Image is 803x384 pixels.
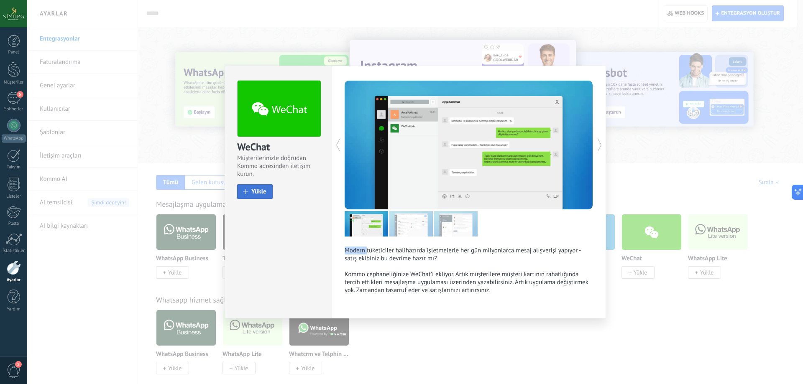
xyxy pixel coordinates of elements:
div: Yardım [2,307,26,312]
p: Modern tüketiciler halihazırda işletmelerle her gün milyonlarca mesaj alışverişi yapıyor - satış ... [345,247,593,294]
span: 1 [15,361,22,368]
span: Yükle [251,188,266,195]
div: Ayarlar [2,277,26,283]
span: 5 [17,91,23,98]
div: WhatsApp [2,135,26,142]
div: Sohbetler [2,107,26,112]
img: kommo_wechat_tour_1_tr.png [345,211,388,237]
img: kommo_wechat_tour_2_tr.png [389,211,433,237]
span: Müşterilerinizle doğrudan Kommo adresinden iletişim kurun. [237,154,320,178]
div: Listeler [2,194,26,199]
div: Panel [2,50,26,55]
img: kommo_wechat_tour_3_tr.png [434,211,478,237]
div: WeChat [237,140,320,154]
div: İstatistikler [2,248,26,254]
div: Müşteriler [2,80,26,85]
button: Yükle [237,184,273,199]
div: Posta [2,221,26,226]
div: Takvim [2,165,26,170]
